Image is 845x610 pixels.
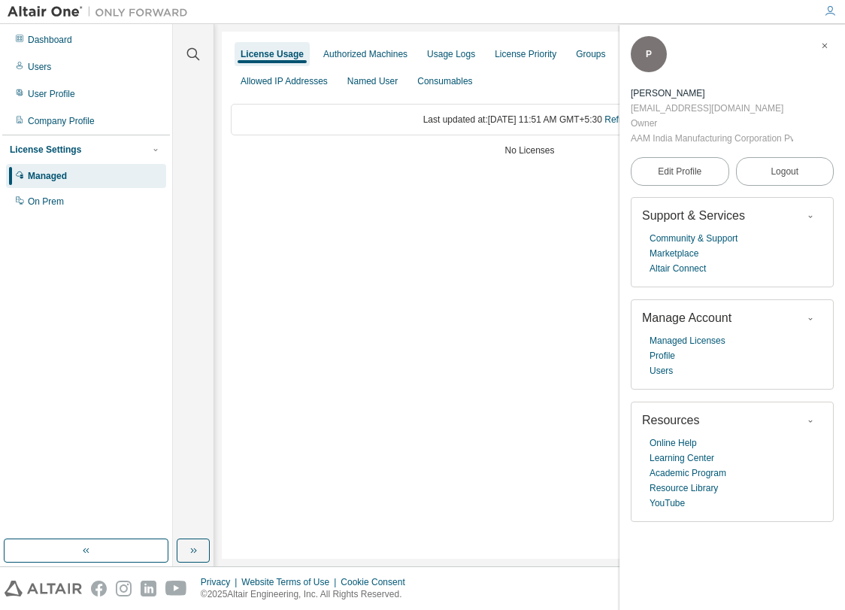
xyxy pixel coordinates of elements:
a: Academic Program [650,466,726,481]
a: Edit Profile [631,157,729,186]
div: Last updated at: [DATE] 11:51 AM GMT+5:30 [231,104,828,135]
div: Users [28,61,51,73]
img: Altair One [8,5,195,20]
div: Consumables [417,75,472,87]
div: Allowed IP Addresses [241,75,328,87]
img: linkedin.svg [141,581,156,596]
div: License Priority [495,48,556,60]
div: [EMAIL_ADDRESS][DOMAIN_NAME] [631,101,793,116]
span: Logout [771,164,798,179]
p: © 2025 Altair Engineering, Inc. All Rights Reserved. [201,588,414,601]
span: Edit Profile [658,165,701,178]
a: Community & Support [650,231,737,246]
span: Support & Services [642,209,745,222]
div: No Licenses [231,144,828,156]
div: Privacy [201,576,241,588]
a: Altair Connect [650,261,706,276]
div: Groups [576,48,605,60]
a: Resource Library [650,481,718,496]
button: Logout [736,157,834,186]
div: Usage Logs [427,48,475,60]
img: altair_logo.svg [5,581,82,596]
div: On Prem [28,196,64,208]
a: YouTube [650,496,685,511]
div: Cookie Consent [341,576,413,588]
span: Manage Account [642,311,731,324]
a: Profile [650,348,675,363]
div: Pankaj Raut [631,86,793,101]
div: Named User [347,75,398,87]
span: Resources [642,414,699,426]
span: P [646,49,652,59]
div: User Profile [28,88,75,100]
a: Marketplace [650,246,698,261]
img: facebook.svg [91,581,107,596]
div: License Settings [10,144,81,156]
a: Users [650,363,673,378]
a: Refresh [604,114,636,125]
a: Online Help [650,435,697,451]
div: License Usage [241,48,304,60]
a: Managed Licenses [650,333,725,348]
div: Owner [631,116,793,131]
img: youtube.svg [165,581,187,596]
div: AAM India Manufacturing Corporation Pvt. Ltd [631,131,793,146]
div: Website Terms of Use [241,576,341,588]
div: Company Profile [28,115,95,127]
div: Authorized Machines [323,48,407,60]
div: Dashboard [28,34,72,46]
img: instagram.svg [116,581,132,596]
div: Managed [28,170,67,182]
a: Learning Center [650,451,714,466]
